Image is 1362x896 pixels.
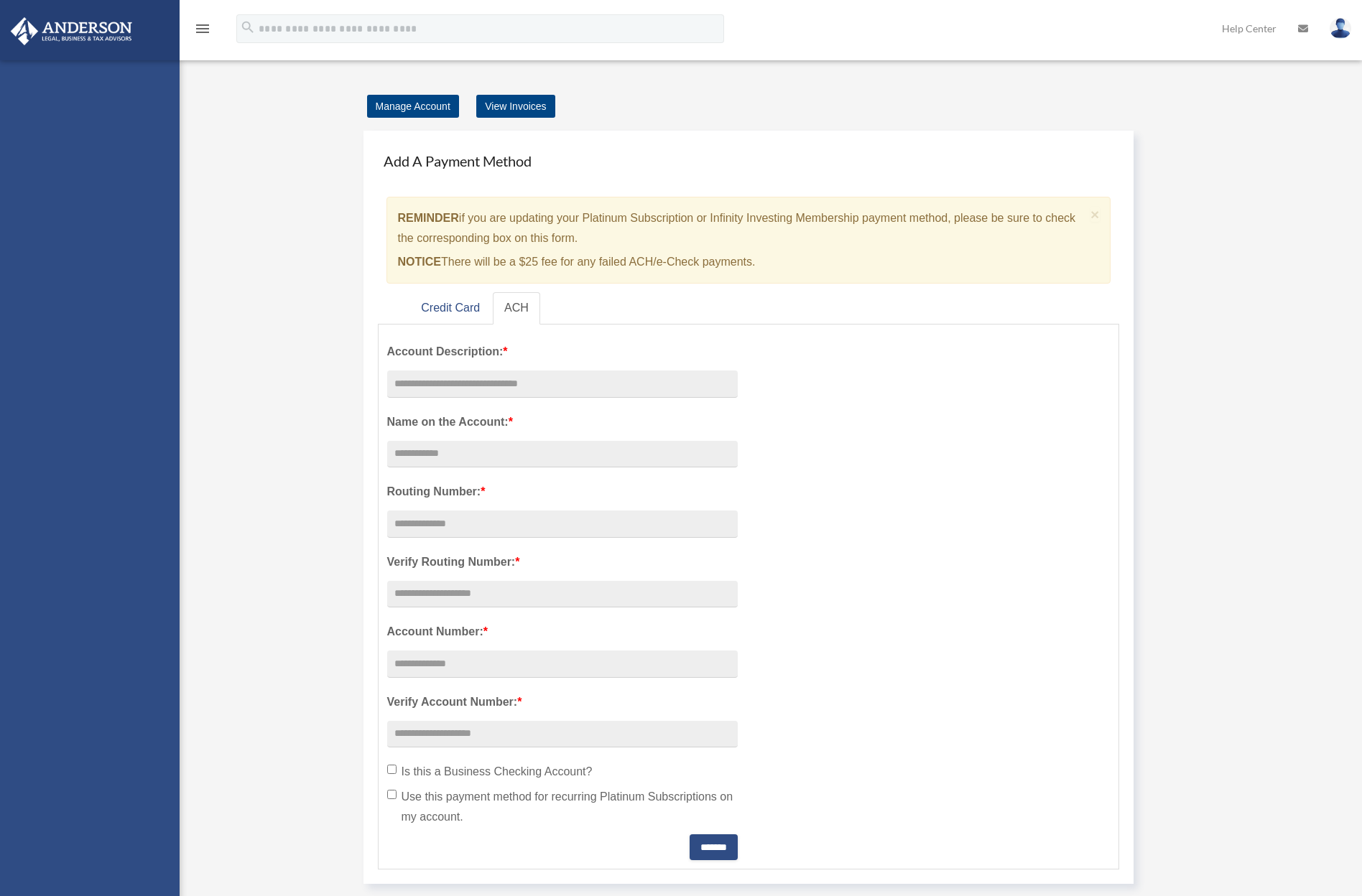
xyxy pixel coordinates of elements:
[1090,206,1100,223] span: ×
[409,292,491,325] a: Credit Card
[387,552,738,572] label: Verify Routing Number:
[1330,18,1351,39] img: User Pic
[387,790,397,799] input: Use this payment method for recurring Platinum Subscriptions on my account.
[398,252,1085,272] p: There will be a $25 fee for any failed ACH/e-Check payments.
[387,762,738,782] label: Is this a Business Checking Account?
[387,787,738,827] label: Use this payment method for recurring Platinum Subscriptions on my account.
[398,256,441,268] strong: NOTICE
[387,765,397,774] input: Is this a Business Checking Account?
[6,17,136,45] img: Anderson Advisors Platinum Portal
[378,145,1120,177] h4: Add A Payment Method
[387,622,738,642] label: Account Number:
[387,482,738,502] label: Routing Number:
[1090,207,1100,222] button: Close
[387,412,738,432] label: Name on the Account:
[476,95,555,118] a: View Invoices
[240,19,256,35] i: search
[398,212,459,224] strong: REMINDER
[194,25,211,37] a: menu
[493,292,540,325] a: ACH
[386,197,1111,284] div: if you are updating your Platinum Subscription or Infinity Investing Membership payment method, p...
[387,342,738,362] label: Account Description:
[194,20,211,37] i: menu
[387,692,738,712] label: Verify Account Number:
[367,95,459,118] a: Manage Account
